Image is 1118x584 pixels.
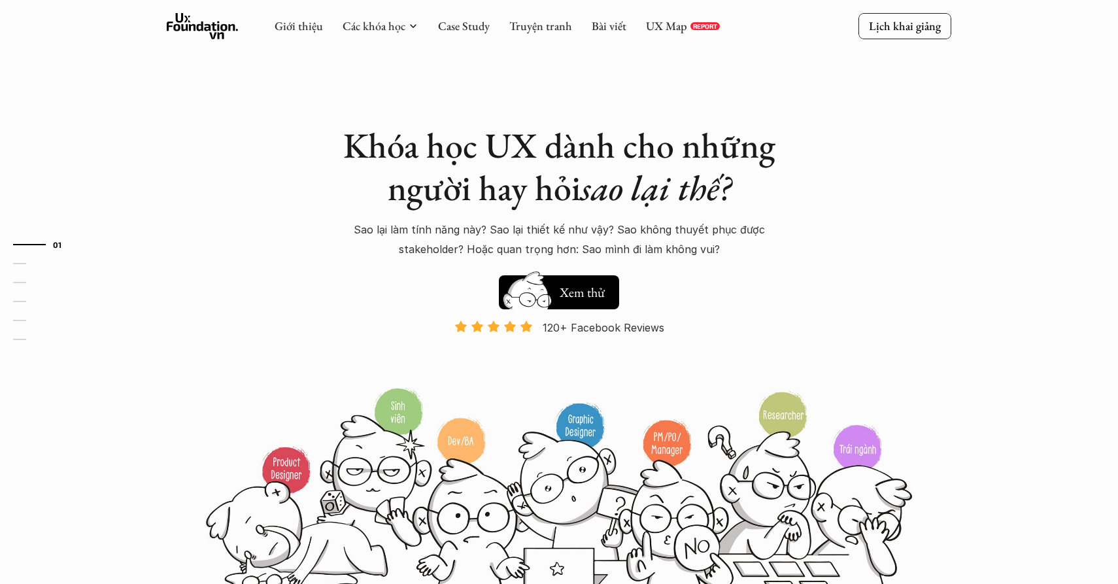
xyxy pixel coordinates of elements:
[443,320,675,386] a: 120+ Facebook Reviews
[330,124,788,209] h1: Khóa học UX dành cho những người hay hỏi
[509,18,572,33] a: Truyện tranh
[869,18,941,33] p: Lịch khai giảng
[646,18,687,33] a: UX Map
[693,22,717,30] p: REPORT
[275,18,323,33] a: Giới thiệu
[581,165,731,211] em: sao lại thế?
[858,13,951,39] a: Lịch khai giảng
[499,269,619,309] a: Xem thử
[330,220,788,260] p: Sao lại làm tính năng này? Sao lại thiết kế như vậy? Sao không thuyết phục được stakeholder? Hoặc...
[592,18,626,33] a: Bài viết
[438,18,490,33] a: Case Study
[13,237,75,252] a: 01
[558,283,606,301] h5: Xem thử
[53,240,62,249] strong: 01
[543,318,664,337] p: 120+ Facebook Reviews
[343,18,405,33] a: Các khóa học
